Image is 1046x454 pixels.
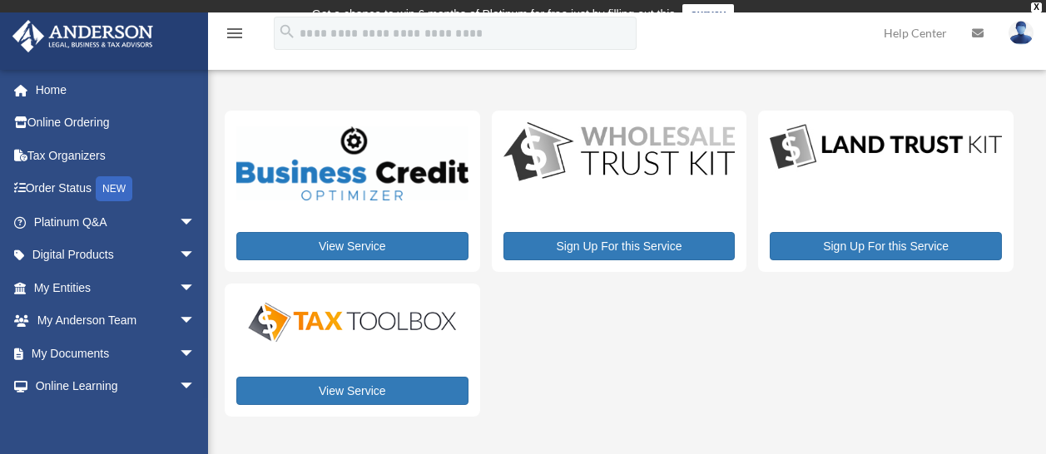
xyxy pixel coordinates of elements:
a: Home [12,73,221,106]
div: close [1031,2,1042,12]
a: survey [682,4,734,24]
i: search [278,22,296,41]
span: arrow_drop_down [179,271,212,305]
a: Digital Productsarrow_drop_down [12,239,212,272]
a: Order StatusNEW [12,172,221,206]
span: arrow_drop_down [179,370,212,404]
a: Platinum Q&Aarrow_drop_down [12,205,221,239]
span: arrow_drop_down [179,239,212,273]
a: My Documentsarrow_drop_down [12,337,221,370]
img: User Pic [1009,21,1034,45]
a: Online Learningarrow_drop_down [12,370,221,403]
a: View Service [236,377,468,405]
a: Tax Organizers [12,139,221,172]
img: LandTrust_lgo-1.jpg [770,122,1002,172]
a: My Anderson Teamarrow_drop_down [12,304,221,338]
a: My Entitiesarrow_drop_down [12,271,221,304]
a: Online Ordering [12,106,221,140]
img: Anderson Advisors Platinum Portal [7,20,158,52]
a: menu [225,29,245,43]
span: arrow_drop_down [179,205,212,239]
a: Sign Up For this Service [503,232,736,260]
i: menu [225,23,245,43]
div: NEW [96,176,132,201]
img: WS-Trust-Kit-lgo-1.jpg [503,122,736,184]
span: arrow_drop_down [179,337,212,371]
a: View Service [236,232,468,260]
div: Get a chance to win 6 months of Platinum for free just by filling out this [312,4,676,24]
span: arrow_drop_down [179,304,212,338]
a: Sign Up For this Service [770,232,1002,260]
